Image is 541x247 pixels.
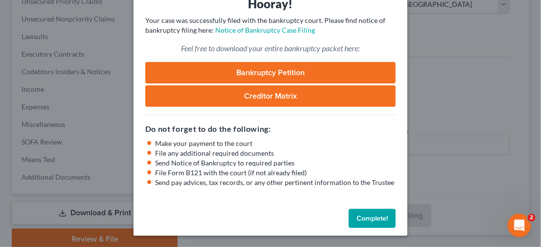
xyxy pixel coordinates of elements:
[145,16,385,34] span: Your case was successfully filed with the bankruptcy court. Please find notice of bankruptcy fili...
[349,209,396,228] button: Complete!
[155,178,396,187] li: Send pay advices, tax records, or any other pertinent information to the Trustee
[155,158,396,168] li: Send Notice of Bankruptcy to required parties
[145,123,396,135] h5: Do not forget to do the following:
[155,139,396,148] li: Make your payment to the court
[215,26,315,34] a: Notice of Bankruptcy Case Filing
[145,43,396,54] p: Feel free to download your entire bankruptcy packet here:
[508,214,531,237] iframe: Intercom live chat
[155,148,396,158] li: File any additional required documents
[155,168,396,178] li: File Form B121 with the court (if not already filed)
[145,62,396,83] a: Bankruptcy Petition
[145,85,396,107] a: Creditor Matrix
[528,214,536,222] span: 2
